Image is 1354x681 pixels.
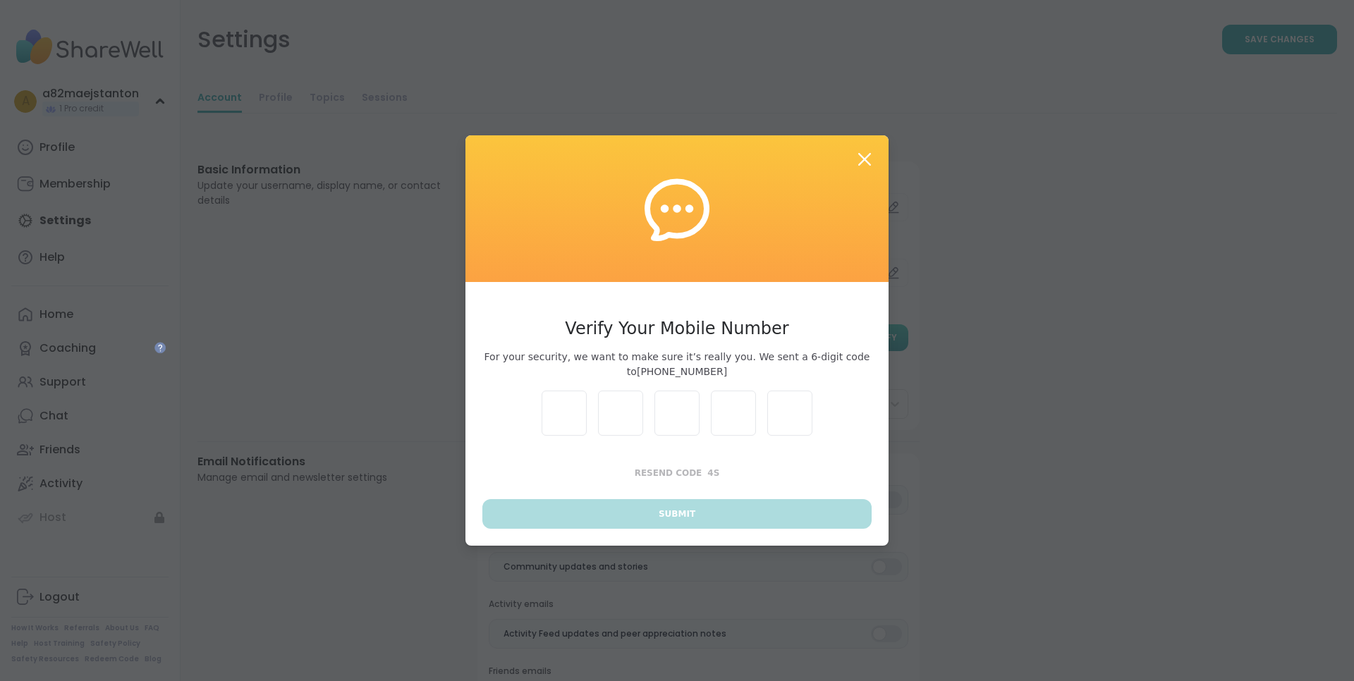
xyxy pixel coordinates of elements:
[482,458,872,488] button: Resend Code4s
[635,468,702,478] span: Resend Code
[707,468,719,478] span: 4 s
[659,508,695,520] span: Submit
[482,499,872,529] button: Submit
[482,316,872,341] h3: Verify Your Mobile Number
[154,342,166,353] iframe: Spotlight
[482,350,872,379] span: For your security, we want to make sure it’s really you. We sent a 6-digit code to [PHONE_NUMBER]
